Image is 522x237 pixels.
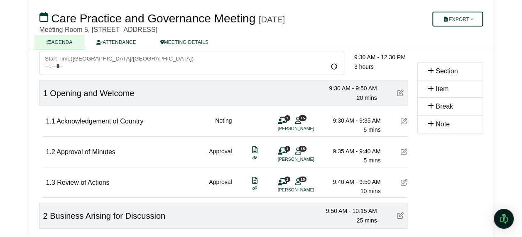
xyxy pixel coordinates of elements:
[50,211,165,220] span: Business Arising for Discussion
[43,211,48,220] span: 2
[356,94,377,101] span: 20 mins
[360,188,380,194] span: 10 mins
[39,26,158,33] span: Meeting Room 5, [STREET_ADDRESS]
[50,89,134,98] span: Opening and Welcome
[278,125,340,132] li: [PERSON_NAME]
[436,121,450,128] span: Note
[436,103,453,110] span: Break
[323,177,381,186] div: 9:40 AM - 9:50 AM
[284,177,290,182] span: 1
[259,15,285,24] div: [DATE]
[323,116,381,125] div: 9:30 AM - 9:35 AM
[209,147,232,165] div: Approval
[84,35,148,49] a: ATTENDANCE
[209,177,232,196] div: Approval
[354,53,412,62] div: 9:30 AM - 12:30 PM
[215,116,232,135] div: Noting
[46,118,55,125] span: 1.1
[363,126,380,133] span: 5 mins
[46,179,55,186] span: 1.3
[46,148,55,155] span: 1.2
[57,179,109,186] span: Review of Actions
[363,157,380,164] span: 5 mins
[56,148,115,155] span: Approval of Minutes
[284,115,290,121] span: 1
[319,206,377,215] div: 9:50 AM - 10:15 AM
[278,156,340,163] li: [PERSON_NAME]
[284,146,290,151] span: 1
[494,209,514,229] div: Open Intercom Messenger
[436,68,458,75] span: Section
[56,118,143,125] span: Acknowledgement of Country
[354,63,374,70] span: 3 hours
[51,12,255,25] span: Care Practice and Governance Meeting
[319,84,377,93] div: 9:30 AM - 9:50 AM
[299,115,306,121] span: 15
[436,85,448,92] span: Item
[356,217,377,224] span: 25 mins
[323,147,381,156] div: 9:35 AM - 9:40 AM
[43,89,48,98] span: 1
[278,186,340,193] li: [PERSON_NAME]
[148,35,221,49] a: MEETING DETAILS
[299,177,306,182] span: 15
[299,146,306,151] span: 15
[432,12,483,27] button: Export
[34,35,85,49] a: AGENDA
